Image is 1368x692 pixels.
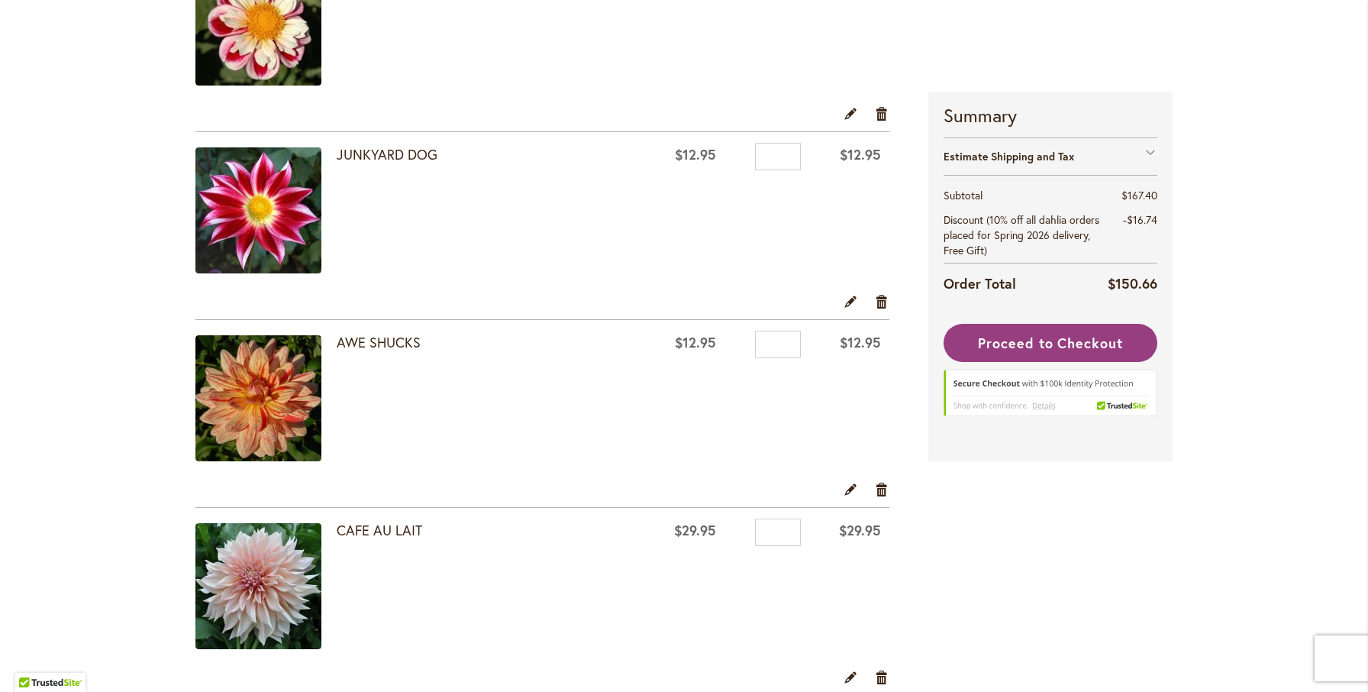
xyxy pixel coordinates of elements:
span: $12.95 [840,145,881,163]
a: CAFE AU LAIT [337,521,422,539]
span: $29.95 [674,521,716,539]
span: $12.95 [675,333,716,351]
a: AWE SHUCKS [337,333,421,351]
img: CAFE AU LAIT [195,523,321,649]
span: $29.95 [839,521,881,539]
img: JUNKYARD DOG [195,147,321,273]
a: CAFE AU LAIT [195,523,337,653]
div: TrustedSite Certified [944,370,1157,423]
a: JUNKYARD DOG [195,147,337,277]
span: $150.66 [1108,274,1157,293]
strong: Estimate Shipping and Tax [944,149,1074,163]
span: $167.40 [1121,188,1157,202]
strong: Summary [944,102,1157,128]
span: Discount (10% off all dahlia orders placed for Spring 2026 delivery, Free Gift) [944,212,1099,257]
button: Proceed to Checkout [944,324,1157,362]
a: JUNKYARD DOG [337,145,437,163]
span: -$16.74 [1123,212,1157,227]
th: Subtotal [944,183,1108,208]
img: AWE SHUCKS [195,335,321,461]
a: AWE SHUCKS [195,335,337,465]
strong: Order Total [944,272,1016,294]
span: $12.95 [840,333,881,351]
span: Proceed to Checkout [978,334,1123,352]
span: $12.95 [675,145,716,163]
iframe: Launch Accessibility Center [11,638,54,681]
